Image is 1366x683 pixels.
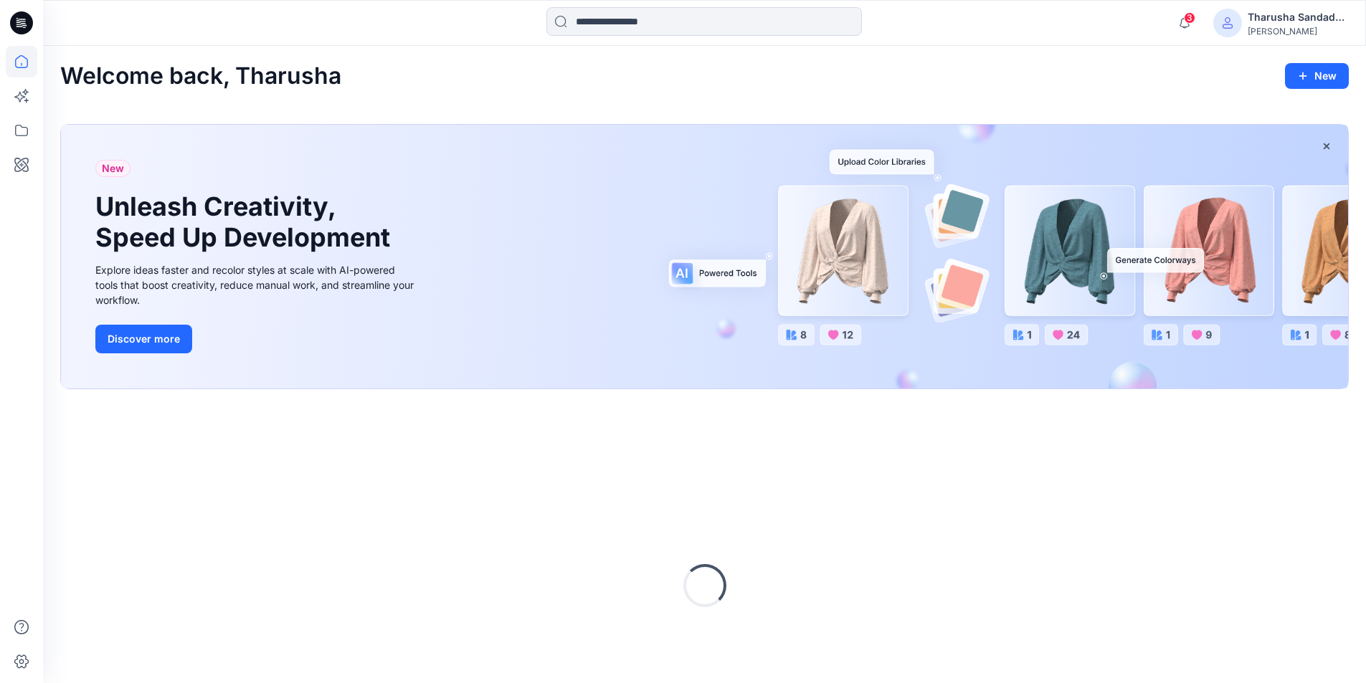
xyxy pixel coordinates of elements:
h2: Welcome back, Tharusha [60,63,341,90]
button: New [1285,63,1349,89]
span: 3 [1184,12,1195,24]
div: Explore ideas faster and recolor styles at scale with AI-powered tools that boost creativity, red... [95,262,418,307]
svg: avatar [1222,17,1233,29]
a: Discover more [95,325,418,353]
div: Tharusha Sandadeepa [1248,9,1348,26]
button: Discover more [95,325,192,353]
span: New [102,160,124,177]
div: [PERSON_NAME] [1248,26,1348,37]
h1: Unleash Creativity, Speed Up Development [95,191,397,253]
